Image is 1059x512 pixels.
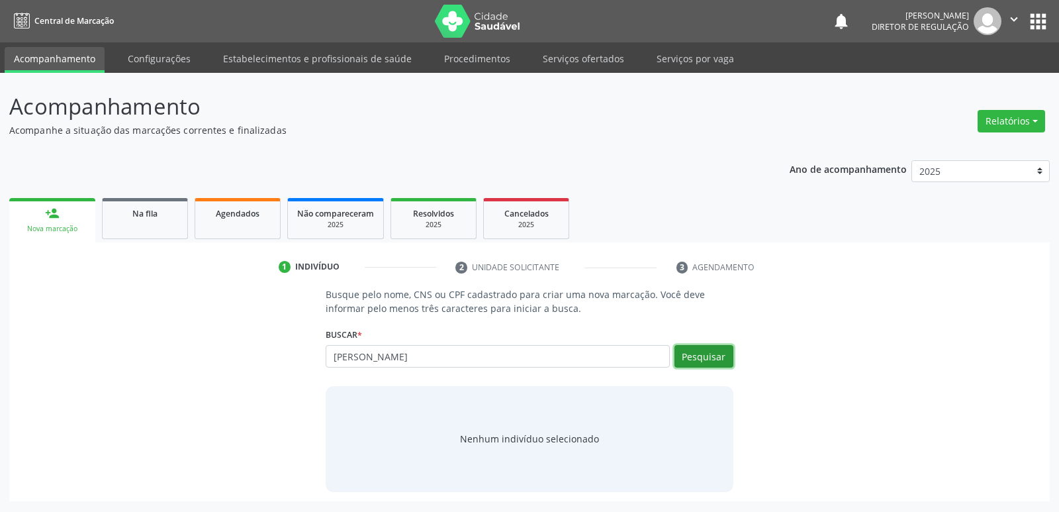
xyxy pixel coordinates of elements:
p: Ano de acompanhamento [790,160,907,177]
img: img [974,7,1001,35]
div: person_add [45,206,60,221]
p: Busque pelo nome, CNS ou CPF cadastrado para criar uma nova marcação. Você deve informar pelo men... [326,287,733,315]
div: [PERSON_NAME] [872,10,969,21]
a: Procedimentos [435,47,520,70]
span: Na fila [132,208,158,219]
div: 2025 [400,220,467,230]
span: Central de Marcação [34,15,114,26]
div: Nenhum indivíduo selecionado [460,432,599,446]
div: Nova marcação [19,224,86,234]
span: Agendados [216,208,259,219]
span: Cancelados [504,208,549,219]
button: apps [1027,10,1050,33]
div: 2025 [297,220,374,230]
input: Busque por nome, CNS ou CPF [326,345,669,368]
button: Relatórios [978,110,1045,132]
span: Não compareceram [297,208,374,219]
label: Buscar [326,325,362,345]
a: Serviços por vaga [647,47,743,70]
button: notifications [832,12,851,30]
span: Resolvidos [413,208,454,219]
div: 1 [279,261,291,273]
p: Acompanhe a situação das marcações correntes e finalizadas [9,123,737,137]
a: Serviços ofertados [533,47,633,70]
i:  [1007,12,1021,26]
button: Pesquisar [674,345,733,368]
span: Diretor de regulação [872,21,969,32]
div: Indivíduo [295,261,340,273]
a: Configurações [118,47,200,70]
button:  [1001,7,1027,35]
p: Acompanhamento [9,90,737,123]
a: Estabelecimentos e profissionais de saúde [214,47,421,70]
div: 2025 [493,220,559,230]
a: Acompanhamento [5,47,105,73]
a: Central de Marcação [9,10,114,32]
